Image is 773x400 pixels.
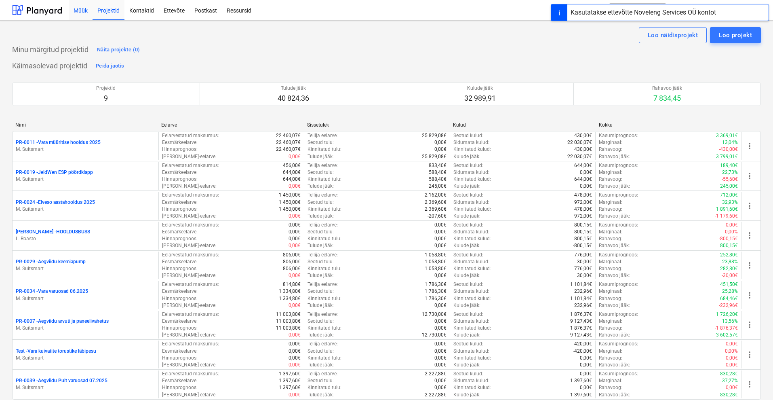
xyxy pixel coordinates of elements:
p: Kinnitatud tulu : [308,206,341,213]
p: Kasumiprognoos : [599,252,638,258]
p: 430,00€ [574,146,592,153]
p: Kinnitatud tulu : [308,235,341,242]
p: 0,00€ [289,332,301,339]
p: Hinnaprognoos : [162,235,198,242]
p: 22 030,07€ [567,139,592,146]
p: 23,88% [722,258,738,265]
p: M. Suitsmart [16,146,155,153]
p: Eelarvestatud maksumus : [162,311,219,318]
p: Seotud tulu : [308,169,334,176]
p: Kasumiprognoos : [599,311,638,318]
p: Kulude jääk : [453,332,480,339]
p: 12 730,00€ [422,332,447,339]
p: Rahavoog : [599,176,622,183]
p: Rahavoo jääk : [599,153,630,160]
p: Kasumiprognoos : [599,222,638,229]
p: -207,60€ [428,213,447,220]
p: Rahavoo jääk : [599,213,630,220]
p: 588,40€ [429,169,447,176]
span: more_vert [745,171,754,181]
p: 972,00€ [574,213,592,220]
p: Kulude jääk : [453,183,480,190]
p: [PERSON_NAME]-eelarve : [162,332,217,339]
p: Eelarvestatud maksumus : [162,192,219,199]
p: Kinnitatud tulu : [308,325,341,332]
p: 806,00€ [283,265,301,272]
p: Kinnitatud tulu : [308,295,341,302]
p: Hinnaprognoos : [162,325,198,332]
p: [PERSON_NAME]-eelarve : [162,213,217,220]
button: Näita projekte (0) [95,43,142,56]
p: M. Suitsmart [16,206,155,213]
p: 0,00€ [434,341,447,347]
p: [PERSON_NAME]-eelarve : [162,183,217,190]
p: Seotud kulud : [453,222,483,229]
p: 644,00€ [574,162,592,169]
p: Sidumata kulud : [453,169,489,176]
p: M. Suitsmart [16,325,155,332]
p: 2 369,60€ [425,199,447,206]
p: 252,80€ [720,252,738,258]
p: Seotud tulu : [308,139,334,146]
p: 0,00€ [289,242,301,249]
p: Eelarvestatud maksumus : [162,162,219,169]
p: Kulude jääk : [453,272,480,279]
p: Rahavoo jääk : [599,272,630,279]
p: 1 450,00€ [279,206,301,213]
p: 3 799,01€ [716,153,738,160]
p: 25 829,08€ [422,153,447,160]
p: Eesmärkeelarve : [162,229,198,235]
p: Seotud kulud : [453,192,483,199]
p: Sidumata kulud : [453,199,489,206]
p: Rahavoog : [599,295,622,302]
div: PR-0024 -Elveso aastahooldus 2025M. Suitsmart [16,199,155,213]
p: Eesmärkeelarve : [162,139,198,146]
p: 11 003,80€ [276,325,301,332]
p: 0,00€ [289,153,301,160]
p: Sidumata kulud : [453,318,489,325]
p: 478,00€ [574,192,592,199]
p: Marginaal : [599,199,622,206]
p: Kinnitatud tulu : [308,176,341,183]
button: Peida jaotis [94,59,126,72]
p: Rahavoo jääk : [599,183,630,190]
div: PR-0019 -JeldWen ESP pöördklappM. Suitsmart [16,169,155,183]
p: 0,00€ [289,272,301,279]
p: 0,00€ [580,183,592,190]
p: 1 786,30€ [425,281,447,288]
p: 800,15€ [574,222,592,229]
p: 40 824,36 [278,93,309,103]
p: Kulude jääk : [453,213,480,220]
p: Kasumiprognoos : [599,341,638,347]
p: Tellija eelarve : [308,192,338,199]
p: 0,00€ [289,222,301,229]
p: Sidumata kulud : [453,288,489,295]
p: Hinnaprognoos : [162,146,198,153]
p: 0,00€ [434,146,447,153]
p: 11 003,80€ [276,311,301,318]
p: Kulude jääk : [453,242,480,249]
p: Rahavoo jääk : [599,242,630,249]
p: Kasumiprognoos : [599,192,638,199]
div: Kokku [599,122,738,128]
p: 22,73% [722,169,738,176]
p: 1 891,60€ [716,206,738,213]
p: 1 786,30€ [425,288,447,295]
p: M. Suitsmart [16,176,155,183]
p: 13,04% [722,139,738,146]
p: Tulude jääk : [308,153,334,160]
p: 644,00€ [283,176,301,183]
p: Eesmärkeelarve : [162,199,198,206]
p: Tulude jääk : [308,242,334,249]
p: PR-0034 - Vara varuosad 06.2025 [16,288,88,295]
div: Nimi [15,122,155,128]
p: PR-0039 - Aegviidu Puit varuosad 07.2025 [16,377,107,384]
p: 806,00€ [283,258,301,265]
p: Seotud tulu : [308,288,334,295]
p: Rahavoog : [599,206,622,213]
div: PR-0029 -Aegviidu keemiapumpM. Suitsmart [16,258,155,272]
p: 0,00€ [434,272,447,279]
p: Kinnitatud kulud : [453,265,491,272]
p: Hinnaprognoos : [162,295,198,302]
div: [PERSON_NAME] -HOOLDUSBUSSL. Roasto [16,229,155,242]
